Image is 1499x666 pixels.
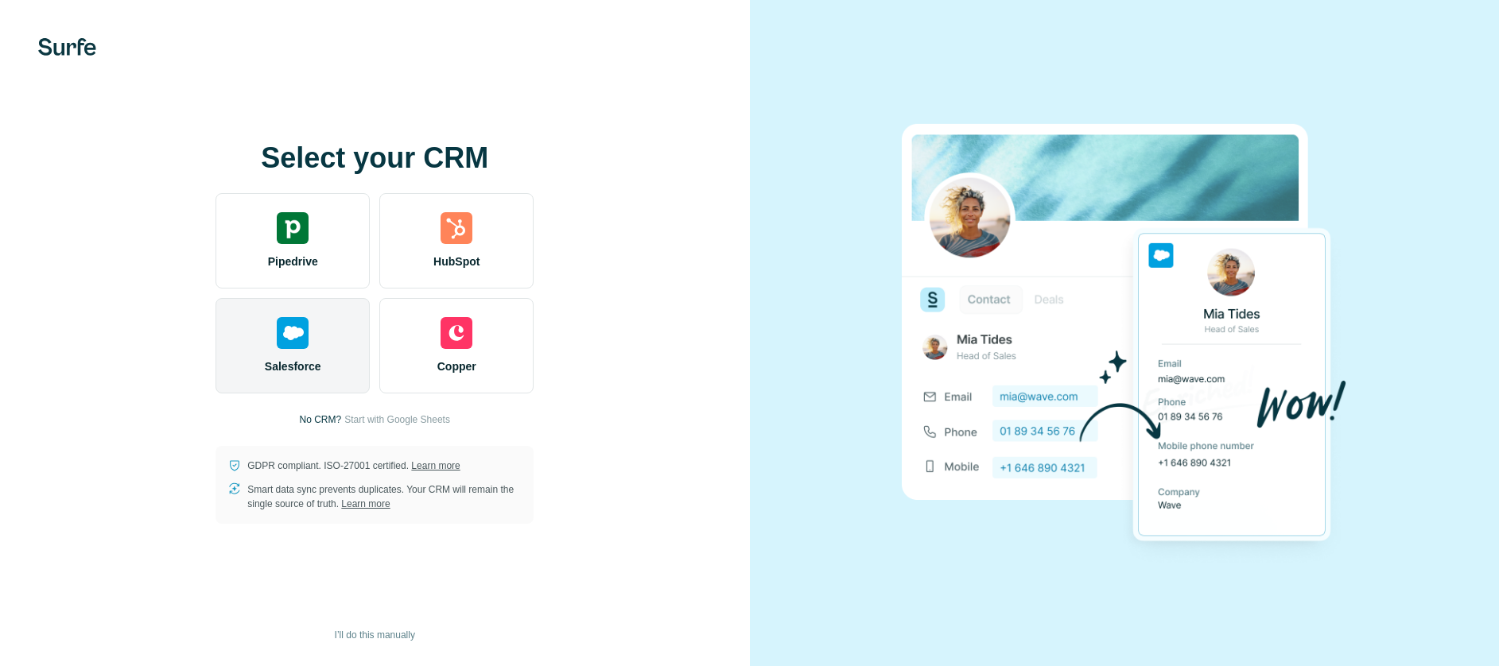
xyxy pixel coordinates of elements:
button: I’ll do this manually [324,623,426,647]
h1: Select your CRM [216,142,534,174]
img: pipedrive's logo [277,212,309,244]
a: Learn more [411,460,460,471]
button: Start with Google Sheets [344,412,450,427]
span: Salesforce [265,358,321,374]
img: Surfe's logo [38,38,96,56]
span: I’ll do this manually [335,628,415,642]
span: HubSpot [433,254,480,269]
p: GDPR compliant. ISO-27001 certified. [247,459,460,473]
p: Smart data sync prevents duplicates. Your CRM will remain the single source of truth. [247,482,521,511]
img: hubspot's logo [441,212,472,244]
span: Copper [437,358,476,374]
span: Pipedrive [268,254,318,269]
img: salesforce's logo [277,317,309,349]
img: SALESFORCE image [902,97,1347,569]
a: Learn more [341,498,390,509]
img: copper's logo [441,317,472,349]
p: No CRM? [300,412,342,427]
